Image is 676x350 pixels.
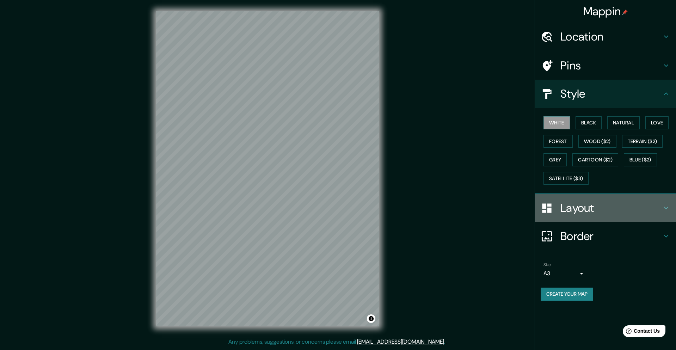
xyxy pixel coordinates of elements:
h4: Location [560,30,662,44]
button: Black [576,116,602,129]
div: Layout [535,194,676,222]
div: . [446,338,448,346]
h4: Pins [560,59,662,73]
button: Blue ($2) [624,153,657,166]
h4: Border [560,229,662,243]
h4: Style [560,87,662,101]
div: Border [535,222,676,250]
button: Toggle attribution [367,314,375,323]
button: Cartoon ($2) [572,153,618,166]
div: . [445,338,446,346]
button: Satellite ($3) [543,172,589,185]
div: Style [535,80,676,108]
p: Any problems, suggestions, or concerns please email . [228,338,445,346]
h4: Mappin [583,4,628,18]
h4: Layout [560,201,662,215]
div: A3 [543,268,586,279]
button: White [543,116,570,129]
button: Love [645,116,669,129]
button: Terrain ($2) [622,135,663,148]
button: Create your map [541,288,593,301]
a: [EMAIL_ADDRESS][DOMAIN_NAME] [357,338,444,345]
button: Natural [607,116,640,129]
div: Pins [535,51,676,80]
img: pin-icon.png [622,10,628,15]
canvas: Map [156,11,379,326]
label: Size [543,262,551,268]
button: Forest [543,135,573,148]
button: Wood ($2) [578,135,616,148]
div: Location [535,23,676,51]
iframe: Help widget launcher [613,323,668,342]
button: Grey [543,153,567,166]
